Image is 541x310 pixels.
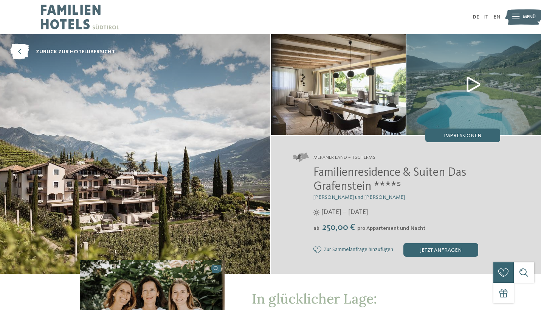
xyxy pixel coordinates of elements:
[444,133,481,138] span: Impressionen
[523,14,536,20] span: Menü
[313,154,375,161] span: Meraner Land – Tscherms
[313,167,466,193] span: Familienresidence & Suiten Das Grafenstein ****ˢ
[484,14,488,20] a: IT
[313,226,319,231] span: ab
[321,208,368,217] span: [DATE] – [DATE]
[313,209,319,215] i: Öffnungszeiten im Sommer
[473,14,479,20] a: DE
[271,34,406,135] img: Unser Familienhotel im Meraner Land für glückliche Tage
[36,48,115,56] span: zurück zur Hotelübersicht
[324,247,393,253] span: Zur Sammelanfrage hinzufügen
[403,243,478,257] div: jetzt anfragen
[10,44,115,60] a: zurück zur Hotelübersicht
[320,223,357,232] span: 250,00 €
[406,34,541,135] img: Unser Familienhotel im Meraner Land für glückliche Tage
[357,226,425,231] span: pro Appartement und Nacht
[313,195,405,200] span: [PERSON_NAME] und [PERSON_NAME]
[493,14,500,20] a: EN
